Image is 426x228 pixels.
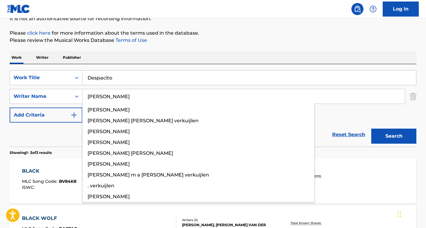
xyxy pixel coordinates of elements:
span: [PERSON_NAME] [PERSON_NAME] [88,150,173,156]
a: BLACKMLC Song Code:BV84K8ISWC:Writers (3)[PERSON_NAME], [PERSON_NAME], [PERSON_NAME]Recording Art... [10,158,416,204]
img: Delete Criterion [410,89,416,104]
span: [PERSON_NAME] [88,129,130,134]
span: [PERSON_NAME] [88,194,130,199]
img: search [354,5,361,13]
p: It is not an authoritative source for recording information. [10,15,416,22]
p: Work [10,51,23,64]
a: Reset Search [329,128,368,141]
span: MLC Song Code : [22,179,59,184]
img: MLC Logo [7,5,30,13]
iframe: Chat Widget [396,199,426,228]
div: BLACK [22,167,76,175]
img: help [369,5,377,13]
a: click here [27,30,51,36]
span: . verkuijlen [88,183,114,189]
p: Publisher [61,51,83,64]
a: Log In [383,2,419,17]
div: BLACK WOLF [22,215,77,222]
span: [PERSON_NAME] [88,107,130,113]
img: 9d2ae6d4665cec9f34b9.svg [70,111,78,119]
span: [PERSON_NAME] [88,161,130,167]
span: [PERSON_NAME] m a [PERSON_NAME] verkuijlen [88,172,209,178]
span: [PERSON_NAME] [88,139,130,145]
span: [PERSON_NAME] [PERSON_NAME] verkuijlen [88,118,199,123]
button: Add Criteria [10,108,82,123]
div: Drag [398,205,401,223]
div: Help [367,3,379,15]
form: Search Form [10,70,416,147]
p: Please for more information about the terms used in the database. [10,30,416,37]
a: Terms of Use [114,37,147,43]
p: Please review the Musical Works Database [10,37,416,44]
a: Public Search [351,3,363,15]
button: Search [371,129,416,144]
p: Showing 1 - 3 of 3 results [10,150,52,155]
span: ISWC : [22,185,36,190]
div: Writer Name [14,93,68,100]
div: Work Title [14,74,68,81]
p: Writer [34,51,50,64]
p: Total Known Shares: [291,221,323,225]
span: BV84K8 [59,179,76,184]
div: Writers ( 3 ) [182,218,273,222]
